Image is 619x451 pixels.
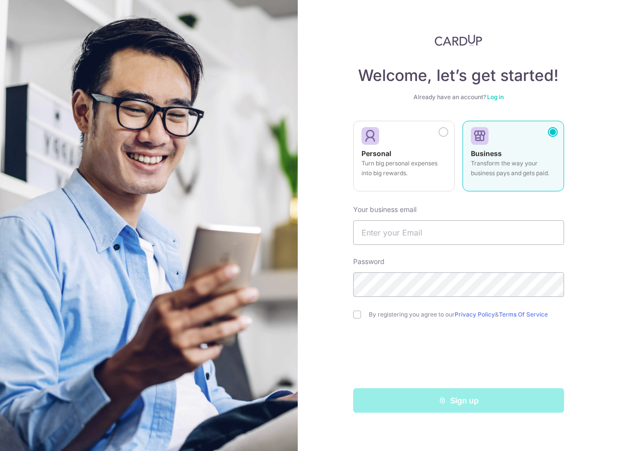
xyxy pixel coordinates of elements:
[499,311,548,318] a: Terms Of Service
[455,311,495,318] a: Privacy Policy
[361,149,391,158] strong: Personal
[369,311,564,318] label: By registering you agree to our &
[353,66,564,85] h4: Welcome, let’s get started!
[353,257,385,266] label: Password
[384,338,533,376] iframe: reCAPTCHA
[435,34,483,46] img: CardUp Logo
[353,93,564,101] div: Already have an account?
[353,205,416,214] label: Your business email
[361,159,446,178] p: Turn big personal expenses into big rewards.
[487,93,504,101] a: Log in
[353,121,455,197] a: Personal Turn big personal expenses into big rewards.
[471,159,556,178] p: Transform the way your business pays and gets paid.
[353,220,564,245] input: Enter your Email
[463,121,564,197] a: Business Transform the way your business pays and gets paid.
[471,149,502,158] strong: Business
